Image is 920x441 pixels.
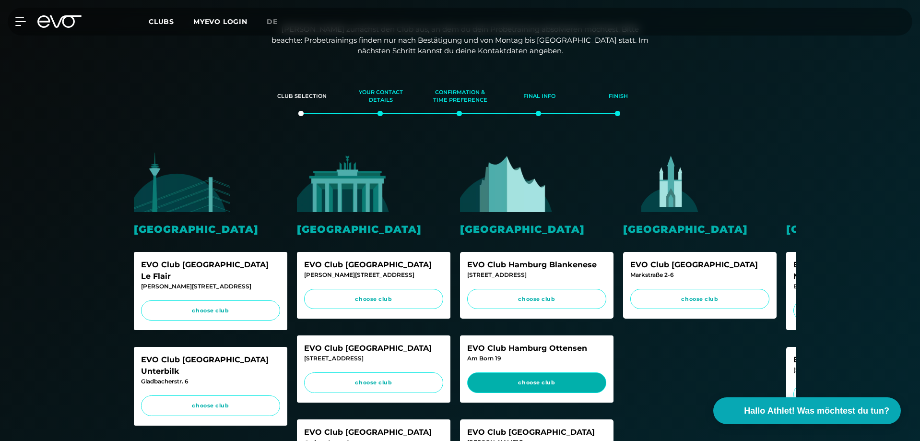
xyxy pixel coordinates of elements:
[713,397,901,424] button: Hallo Athlet! Was möchtest du tun?
[467,354,606,363] div: Am Born 19
[134,222,287,237] div: [GEOGRAPHIC_DATA]
[476,295,597,303] span: choose club
[141,395,280,416] a: choose club
[460,152,556,212] img: evofitness
[267,17,278,26] span: de
[630,289,769,310] a: choose club
[134,152,230,212] img: evofitness
[630,271,769,279] div: Markstraße 2-6
[467,271,606,279] div: [STREET_ADDRESS]
[304,354,443,363] div: [STREET_ADDRESS]
[467,289,606,310] a: choose club
[512,83,567,109] div: Final info
[297,152,393,212] img: evofitness
[433,83,488,109] div: Confirmation & time preference
[141,354,280,377] div: EVO Club [GEOGRAPHIC_DATA] Unterbilk
[141,282,280,291] div: [PERSON_NAME][STREET_ADDRESS]
[267,16,289,27] a: de
[304,372,443,393] a: choose club
[141,377,280,386] div: Gladbacherstr. 6
[467,427,606,438] div: EVO Club [GEOGRAPHIC_DATA]
[786,152,882,212] img: evofitness
[150,402,271,410] span: choose club
[467,372,606,393] a: choose club
[150,307,271,315] span: choose club
[313,379,434,387] span: choose club
[141,300,280,321] a: choose club
[460,222,613,237] div: [GEOGRAPHIC_DATA]
[467,343,606,354] div: EVO Club Hamburg Ottensen
[304,271,443,279] div: [PERSON_NAME][STREET_ADDRESS]
[193,17,248,26] a: MYEVO LOGIN
[476,379,597,387] span: choose club
[149,17,193,26] a: Clubs
[149,17,174,26] span: Clubs
[304,259,443,271] div: EVO Club [GEOGRAPHIC_DATA]
[304,289,443,310] a: choose club
[630,259,769,271] div: EVO Club [GEOGRAPHIC_DATA]
[141,259,280,282] div: EVO Club [GEOGRAPHIC_DATA] Le Flair
[639,295,760,303] span: choose club
[354,83,409,109] div: Your contact details
[467,259,606,271] div: EVO Club Hamburg Blankenese
[304,343,443,354] div: EVO Club [GEOGRAPHIC_DATA]
[313,295,434,303] span: choose club
[623,222,777,237] div: [GEOGRAPHIC_DATA]
[591,83,646,109] div: Finish
[297,222,450,237] div: [GEOGRAPHIC_DATA]
[274,83,330,109] div: Club selection
[623,152,719,212] img: evofitness
[744,405,889,417] span: Hallo Athlet! Was möchtest du tun?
